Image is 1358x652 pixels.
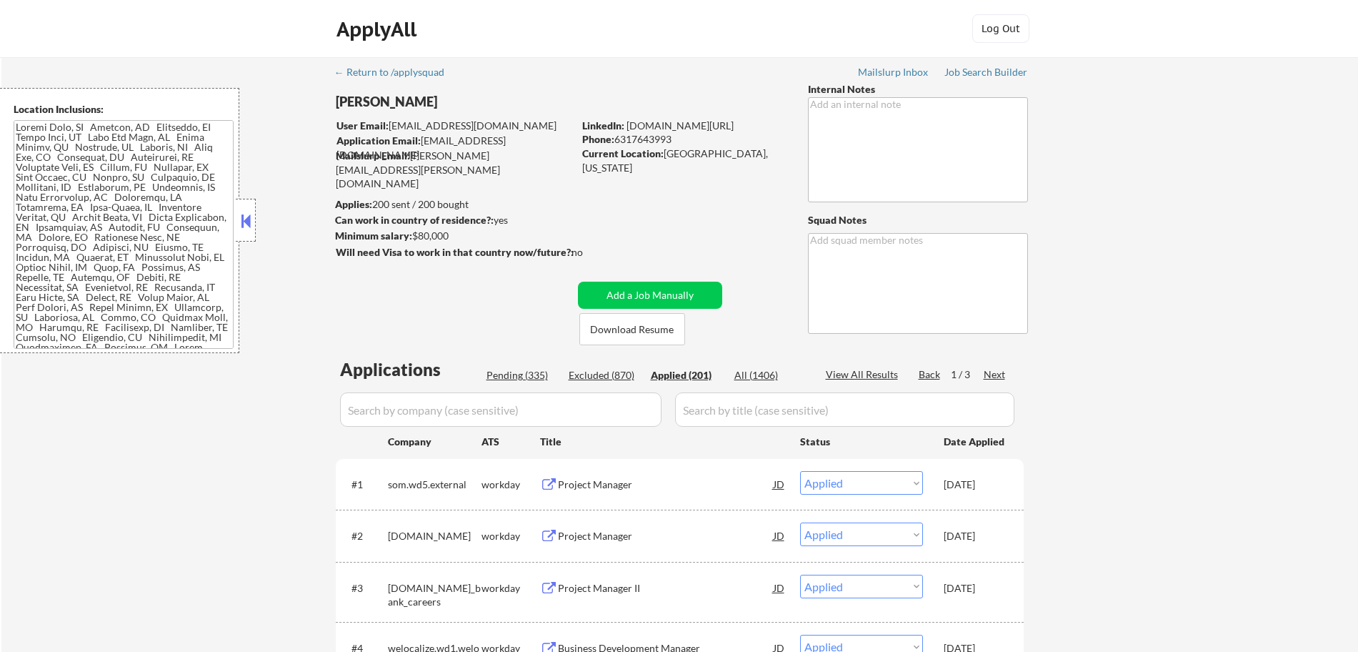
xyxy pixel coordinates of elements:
[335,197,573,212] div: 200 sent / 200 bought
[540,435,787,449] div: Title
[340,361,481,378] div: Applications
[486,368,558,382] div: Pending (335)
[388,581,481,609] div: [DOMAIN_NAME]_bank_careers
[481,478,540,492] div: workday
[336,134,421,147] strong: Application Email:
[579,313,685,345] button: Download Resume
[772,523,787,548] div: JD
[582,119,624,132] strong: LinkedIn:
[335,198,372,210] strong: Applies:
[944,67,1028,77] div: Job Search Builder
[336,246,574,258] strong: Will need Visa to work in that country now/future?:
[626,119,734,132] a: [DOMAIN_NAME][URL]
[336,134,573,162] div: [EMAIL_ADDRESS][DOMAIN_NAME]
[334,67,458,77] div: ← Return to /applysquad
[582,147,664,159] strong: Current Location:
[858,66,929,81] a: Mailslurp Inbox
[772,575,787,601] div: JD
[772,471,787,497] div: JD
[340,392,661,427] input: Search by company (case sensitive)
[351,581,376,596] div: #3
[351,478,376,492] div: #1
[578,282,722,309] button: Add a Job Manually
[808,82,1028,97] div: Internal Notes
[558,478,774,492] div: Project Manager
[14,102,234,117] div: Location Inclusions:
[334,66,458,81] a: ← Return to /applysquad
[800,428,923,454] div: Status
[388,435,481,449] div: Company
[984,367,1007,382] div: Next
[481,529,540,543] div: workday
[944,478,1007,492] div: [DATE]
[826,367,902,382] div: View All Results
[335,229,573,243] div: $80,000
[944,529,1007,543] div: [DATE]
[944,66,1028,81] a: Job Search Builder
[335,213,569,227] div: yes
[335,229,412,242] strong: Minimum salary:
[351,529,376,543] div: #2
[951,367,984,382] div: 1 / 3
[336,149,410,162] strong: Mailslurp Email:
[558,581,774,596] div: Project Manager II
[808,213,1028,227] div: Squad Notes
[336,119,573,133] div: [EMAIL_ADDRESS][DOMAIN_NAME]
[569,368,640,382] div: Excluded (870)
[336,17,421,41] div: ApplyAll
[582,147,784,174] div: [GEOGRAPHIC_DATA], [US_STATE]
[944,435,1007,449] div: Date Applied
[336,149,573,191] div: [PERSON_NAME][EMAIL_ADDRESS][PERSON_NAME][DOMAIN_NAME]
[651,368,722,382] div: Applied (201)
[919,367,942,382] div: Back
[582,132,784,147] div: 6317643993
[335,214,494,226] strong: Can work in country of residence?:
[481,435,540,449] div: ATS
[972,14,1029,43] button: Log Out
[558,529,774,543] div: Project Manager
[388,529,481,543] div: [DOMAIN_NAME]
[734,368,806,382] div: All (1406)
[944,581,1007,596] div: [DATE]
[336,93,629,111] div: [PERSON_NAME]
[858,67,929,77] div: Mailslurp Inbox
[582,133,614,145] strong: Phone:
[388,478,481,492] div: som.wd5.external
[571,245,612,260] div: no
[481,581,540,596] div: workday
[675,392,1014,427] input: Search by title (case sensitive)
[336,119,389,132] strong: User Email:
